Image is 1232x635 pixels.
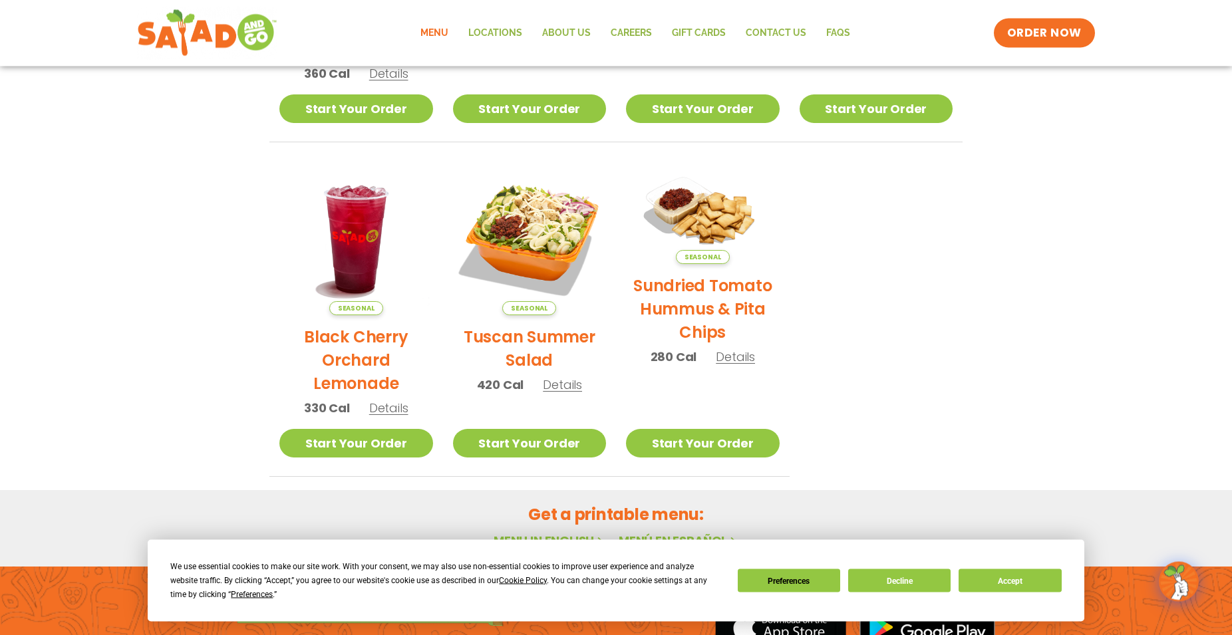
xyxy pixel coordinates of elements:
h2: Black Cherry Orchard Lemonade [279,326,433,396]
a: Start Your Order [453,430,607,458]
img: fork [237,619,503,626]
a: Locations [458,18,532,49]
button: Decline [848,569,951,592]
img: Product photo for Black Cherry Orchard Lemonade [279,163,433,317]
a: About Us [532,18,601,49]
span: ORDER NOW [1007,25,1082,41]
a: Careers [601,18,662,49]
a: Start Your Order [626,95,780,124]
a: Menu [410,18,458,49]
span: Seasonal [502,302,556,316]
img: new-SAG-logo-768×292 [137,7,277,60]
button: Preferences [738,569,840,592]
span: Details [369,400,408,417]
img: Product photo for Sundried Tomato Hummus & Pita Chips [626,163,780,265]
span: Seasonal [676,251,730,265]
div: We use essential cookies to make our site work. With your consent, we may also use non-essential ... [170,560,721,602]
a: Start Your Order [279,430,433,458]
img: wpChatIcon [1160,563,1197,600]
a: Start Your Order [279,95,433,124]
h2: Tuscan Summer Salad [453,326,607,372]
div: Cookie Consent Prompt [148,540,1084,622]
span: Seasonal [329,302,383,316]
h2: Get a printable menu: [269,503,963,527]
span: 280 Cal [651,348,697,366]
img: Product photo for Tuscan Summer Salad [453,163,607,317]
span: Details [716,349,755,366]
a: Start Your Order [453,95,607,124]
a: Start Your Order [626,430,780,458]
a: Start Your Order [800,95,953,124]
span: Details [543,377,582,394]
a: ORDER NOW [994,19,1095,48]
a: FAQs [816,18,860,49]
span: Cookie Policy [499,576,547,585]
span: 330 Cal [304,400,350,418]
h2: Sundried Tomato Hummus & Pita Chips [626,275,780,344]
span: Details [369,66,408,82]
a: GIFT CARDS [662,18,736,49]
a: Menú en español [619,533,738,549]
button: Accept [959,569,1061,592]
span: 360 Cal [304,65,350,83]
span: 420 Cal [477,376,524,394]
span: Preferences [231,590,273,599]
nav: Menu [410,18,860,49]
a: Contact Us [736,18,816,49]
a: Menu in English [494,533,605,549]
